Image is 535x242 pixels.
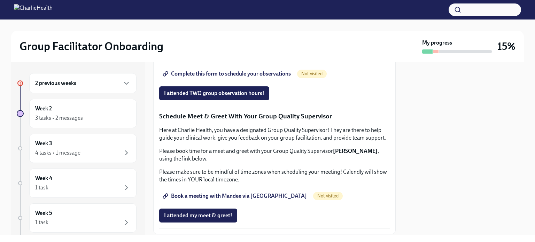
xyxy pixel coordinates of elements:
h6: Week 2 [35,105,52,112]
div: 4 tasks • 1 message [35,149,80,157]
div: 3 tasks • 2 messages [35,114,83,122]
h3: 15% [497,40,515,53]
strong: [PERSON_NAME] [333,148,378,154]
a: Week 41 task [17,169,137,198]
h6: 2 previous weeks [35,79,76,87]
div: 1 task [35,184,48,192]
h6: Week 5 [35,209,52,217]
a: Book a meeting with Mandee via [GEOGRAPHIC_DATA] [159,189,312,203]
img: CharlieHealth [14,4,53,15]
p: Please make sure to be mindful of time zones when scheduling your meeting! Calendly will show the... [159,168,390,184]
p: Here at Charlie Health, you have a designated Group Quality Supervisor! They are there to help gu... [159,126,390,142]
a: Complete this form to schedule your observations [159,67,296,81]
span: Not visited [313,193,343,198]
h6: Week 4 [35,174,52,182]
h6: Week 3 [35,140,52,147]
a: Week 34 tasks • 1 message [17,134,137,163]
span: I attended TWO group observation hours! [164,90,264,97]
a: Week 23 tasks • 2 messages [17,99,137,128]
a: Week 51 task [17,203,137,233]
span: Not visited [297,71,327,76]
span: I attended my meet & greet! [164,212,232,219]
span: Book a meeting with Mandee via [GEOGRAPHIC_DATA] [164,193,307,200]
button: I attended TWO group observation hours! [159,86,269,100]
strong: My progress [422,39,452,47]
p: Please book time for a meet and greet with your Group Quality Supervisor , using the link below. [159,147,390,163]
p: Schedule Meet & Greet With Your Group Quality Supervisor [159,112,390,121]
div: 1 task [35,219,48,226]
div: 2 previous weeks [29,73,137,93]
button: I attended my meet & greet! [159,209,237,223]
span: Complete this form to schedule your observations [164,70,291,77]
h2: Group Facilitator Onboarding [20,39,163,53]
